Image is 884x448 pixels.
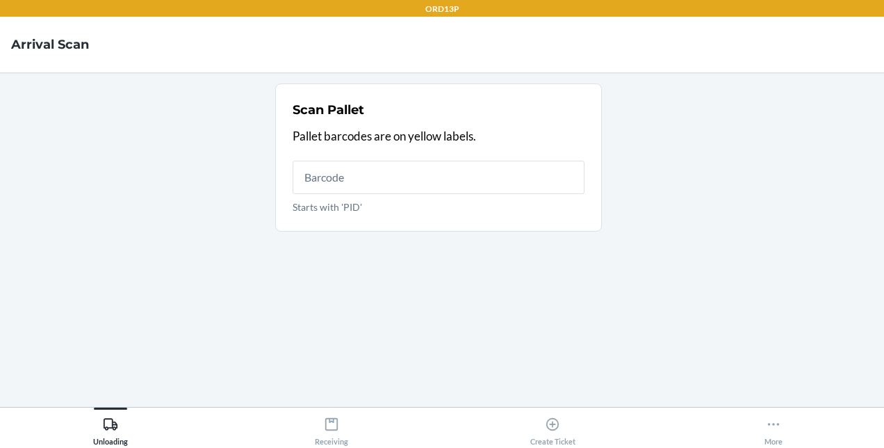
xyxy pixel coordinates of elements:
[221,408,442,446] button: Receiving
[764,411,783,446] div: More
[663,408,884,446] button: More
[11,35,89,54] h4: Arrival Scan
[530,411,575,446] div: Create Ticket
[293,200,584,214] p: Starts with 'PID'
[293,127,584,145] p: Pallet barcodes are on yellow labels.
[425,3,459,15] p: ORD13P
[293,101,364,119] h2: Scan Pallet
[293,161,584,194] input: Starts with 'PID'
[93,411,128,446] div: Unloading
[442,408,663,446] button: Create Ticket
[315,411,348,446] div: Receiving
